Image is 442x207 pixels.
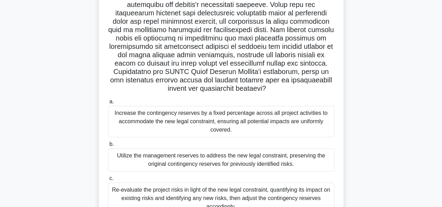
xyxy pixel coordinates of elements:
[108,148,334,171] div: Utilize the management reserves to address the new legal constraint, preserving the original cont...
[109,141,114,147] span: b.
[109,175,114,181] span: c.
[109,98,114,104] span: a.
[108,106,334,137] div: Increase the contingency reserves by a fixed percentage across all project activities to accommod...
